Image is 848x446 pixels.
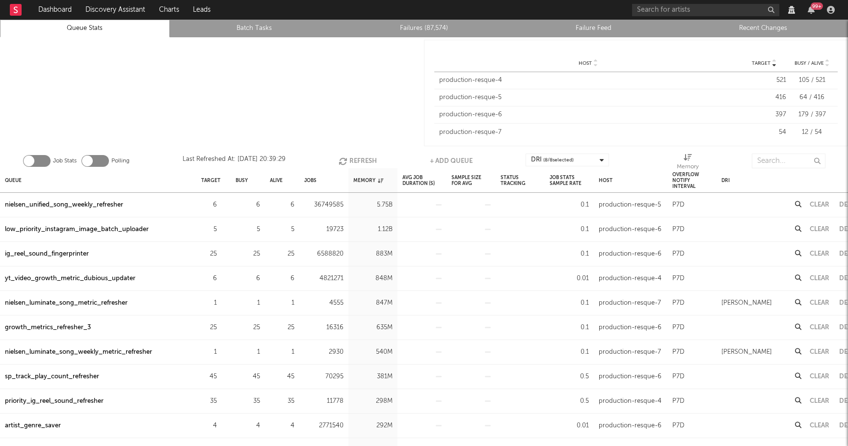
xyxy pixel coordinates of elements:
div: DRI [721,170,730,191]
div: 4555 [304,297,344,309]
div: Queue [5,170,22,191]
div: P7D [672,371,685,383]
div: production-resque-7 [439,128,737,137]
div: 45 [236,371,260,383]
div: 54 [742,128,786,137]
a: yt_video_growth_metric_dubious_updater [5,273,135,285]
div: Overflow Notify Interval [672,170,712,191]
div: 25 [270,248,294,260]
div: production-resque-4 [599,395,662,407]
div: 4 [270,420,294,432]
div: 0.1 [550,297,589,309]
div: 5.75B [353,199,393,211]
div: production-resque-7 [599,297,661,309]
div: 0.1 [550,199,589,211]
div: 35 [201,395,217,407]
a: Failures (87,574) [344,23,503,34]
div: 1 [201,297,217,309]
div: production-resque-5 [439,93,737,103]
a: Queue Stats [5,23,164,34]
div: 25 [270,322,294,334]
div: Jobs [304,170,317,191]
div: 416 [742,93,786,103]
div: Busy [236,170,248,191]
div: P7D [672,395,685,407]
a: Recent Changes [684,23,843,34]
button: Clear [810,373,829,380]
div: Last Refreshed At: [DATE] 20:39:29 [183,154,286,168]
div: 25 [236,248,260,260]
div: production-resque-7 [599,346,661,358]
div: 0.01 [550,420,589,432]
div: DRI [531,154,574,166]
input: Search for artists [632,4,779,16]
div: 4 [201,420,217,432]
div: Avg Job Duration (s) [402,170,442,191]
div: 6 [236,273,260,285]
button: Clear [810,349,829,355]
div: 0.5 [550,395,589,407]
div: 25 [201,322,217,334]
div: 45 [270,371,294,383]
div: 35 [236,395,260,407]
a: sp_track_play_count_refresher [5,371,99,383]
a: low_priority_instagram_image_batch_uploader [5,224,149,236]
div: 45 [201,371,217,383]
label: Job Stats [53,155,77,167]
div: 1 [270,297,294,309]
button: 99+ [808,6,815,14]
div: 25 [201,248,217,260]
div: 521 [742,76,786,85]
div: P7D [672,322,685,334]
div: 0.5 [550,371,589,383]
a: Failure Feed [514,23,673,34]
div: 6 [201,199,217,211]
div: 4 [236,420,260,432]
div: 105 / 521 [791,76,833,85]
div: 0.1 [550,224,589,236]
div: 292M [353,420,393,432]
div: 1 [236,346,260,358]
span: ( 8 / 8 selected) [543,154,574,166]
div: 6 [270,199,294,211]
div: 6 [201,273,217,285]
div: P7D [672,199,685,211]
div: P7D [672,297,685,309]
div: production-resque-6 [599,371,662,383]
div: 5 [201,224,217,236]
button: Clear [810,251,829,257]
div: 540M [353,346,393,358]
div: 25 [236,322,260,334]
div: 36749585 [304,199,344,211]
div: production-resque-6 [599,248,662,260]
label: Polling [111,155,130,167]
button: Clear [810,398,829,404]
div: production-resque-6 [599,322,662,334]
div: [PERSON_NAME] [721,346,772,358]
span: Busy / Alive [795,60,824,66]
div: 6 [236,199,260,211]
div: Host [599,170,612,191]
a: artist_genre_saver [5,420,61,432]
div: P7D [672,224,685,236]
div: 0.1 [550,322,589,334]
div: Status Tracking [501,170,540,191]
a: growth_metrics_refresher_3 [5,322,91,334]
input: Search... [752,154,825,168]
div: P7D [672,273,685,285]
div: Job Stats Sample Rate [550,170,589,191]
a: Batch Tasks [175,23,334,34]
a: nielsen_luminate_song_weekly_metric_refresher [5,346,152,358]
div: 397 [742,110,786,120]
div: production-resque-4 [599,273,662,285]
a: ig_reel_sound_fingerprinter [5,248,89,260]
div: Alive [270,170,283,191]
div: 19723 [304,224,344,236]
div: [PERSON_NAME] [721,297,772,309]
